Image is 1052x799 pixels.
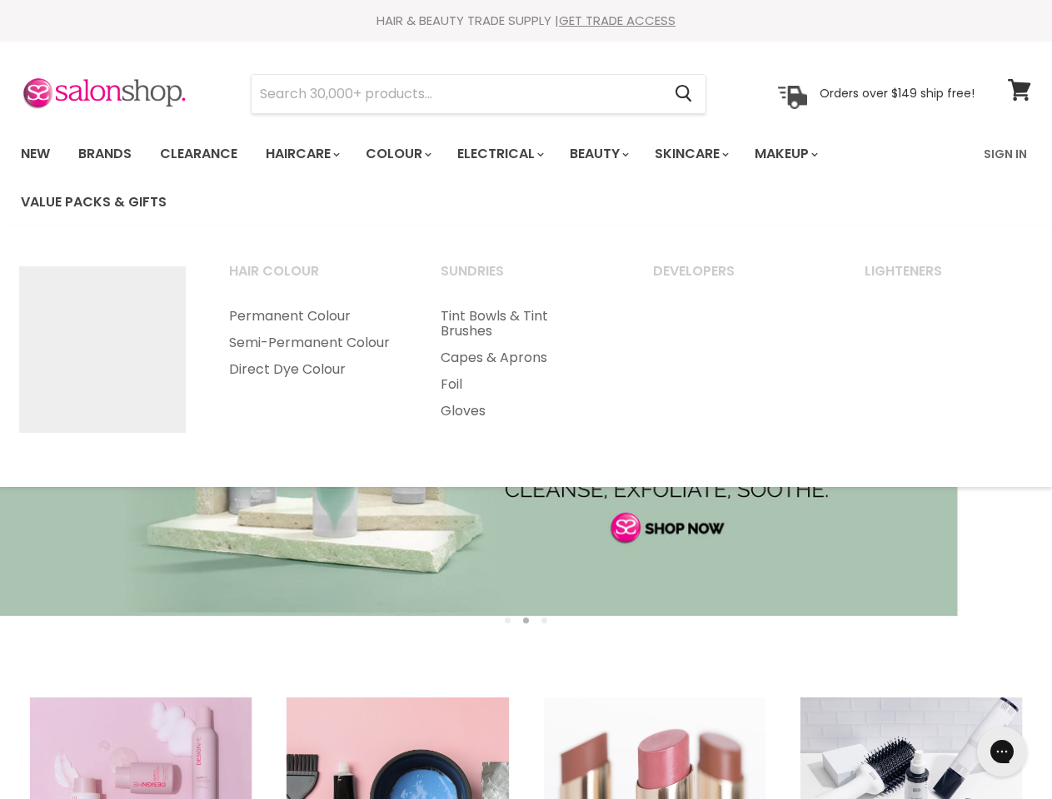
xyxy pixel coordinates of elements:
[66,136,144,171] a: Brands
[251,74,706,114] form: Product
[208,303,416,330] a: Permanent Colour
[147,136,250,171] a: Clearance
[208,258,416,300] a: Hair Colour
[420,303,628,345] a: Tint Bowls & Tint Brushes
[969,721,1035,782] iframe: Gorgias live chat messenger
[632,258,840,300] a: Developers
[820,86,975,101] p: Orders over $149 ship free!
[208,330,416,356] a: Semi-Permanent Colour
[420,258,628,300] a: Sundries
[420,345,628,371] a: Capes & Aprons
[8,130,974,226] ul: Main menu
[353,136,441,171] a: Colour
[252,75,661,113] input: Search
[661,75,705,113] button: Search
[208,356,416,383] a: Direct Dye Colour
[844,258,1052,300] a: Lighteners
[8,185,179,220] a: Value Packs & Gifts
[420,398,628,424] a: Gloves
[420,371,628,398] a: Foil
[420,303,628,424] ul: Main menu
[557,136,639,171] a: Beauty
[559,12,676,29] a: GET TRADE ACCESS
[208,303,416,383] ul: Main menu
[642,136,739,171] a: Skincare
[445,136,554,171] a: Electrical
[253,136,350,171] a: Haircare
[8,136,62,171] a: New
[742,136,828,171] a: Makeup
[974,136,1037,171] a: Sign In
